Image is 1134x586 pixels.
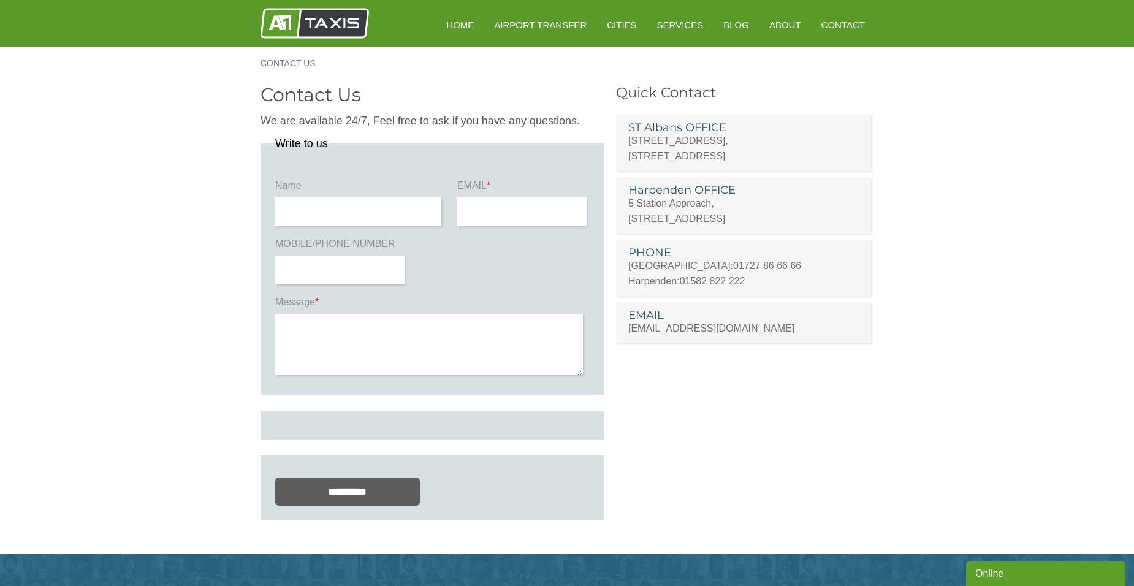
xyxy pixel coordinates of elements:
a: Airport Transfer [485,10,595,40]
img: A1 Taxis [261,8,369,39]
h3: Quick Contact [616,86,873,100]
a: 01582 822 222 [680,276,745,286]
legend: Write to us [275,138,328,149]
label: Name [275,179,444,197]
a: [EMAIL_ADDRESS][DOMAIN_NAME] [628,323,794,333]
a: Contact [813,10,873,40]
h3: EMAIL [628,310,859,321]
label: EMAIL [457,179,589,197]
h3: ST Albans OFFICE [628,122,859,133]
label: Message [275,295,589,314]
label: MOBILE/PHONE NUMBER [275,237,407,256]
a: HOME [438,10,482,40]
a: Contact Us [261,59,328,67]
a: Cities [598,10,645,40]
a: Blog [715,10,758,40]
h3: Harpenden OFFICE [628,185,859,196]
a: Services [649,10,712,40]
a: 01727 86 66 66 [733,261,801,271]
p: Harpenden: [628,273,859,289]
p: [GEOGRAPHIC_DATA]: [628,258,859,273]
h3: PHONE [628,247,859,258]
iframe: chat widget [966,559,1128,586]
p: We are available 24/7, Feel free to ask if you have any questions. [261,113,604,129]
p: [STREET_ADDRESS], [STREET_ADDRESS] [628,133,859,164]
p: 5 Station Approach, [STREET_ADDRESS] [628,196,859,226]
a: About [761,10,810,40]
h2: Contact Us [261,86,604,104]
